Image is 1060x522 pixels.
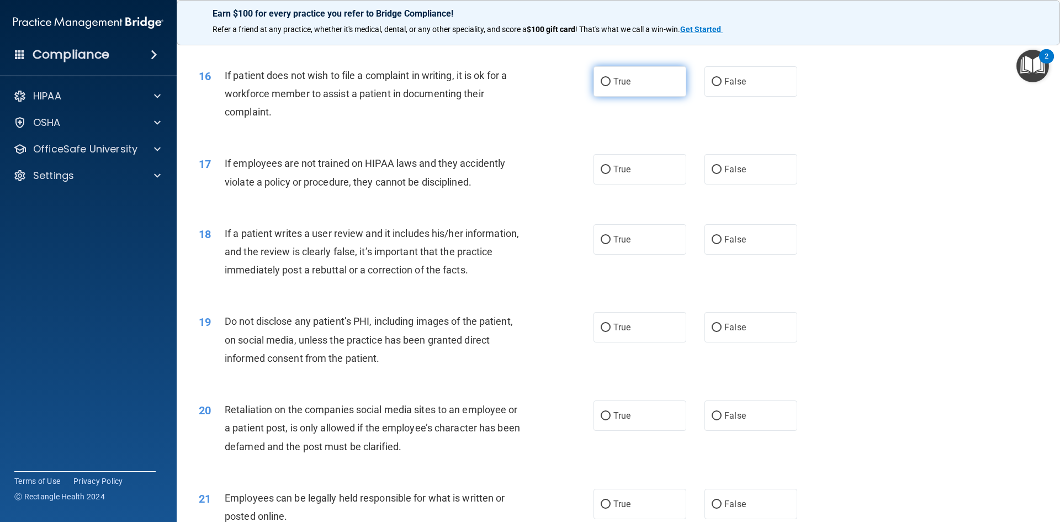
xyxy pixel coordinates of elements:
span: True [613,76,630,87]
span: 16 [199,70,211,83]
span: False [724,164,746,175]
input: True [601,166,611,174]
button: Open Resource Center, 2 new notifications [1016,50,1049,82]
input: True [601,236,611,244]
input: True [601,500,611,509]
span: False [724,322,746,333]
span: True [613,234,630,245]
span: ! That's what we call a win-win. [575,25,680,34]
a: OfficeSafe University [13,143,161,156]
span: True [613,410,630,421]
a: Terms of Use [14,476,60,487]
span: If employees are not trained on HIPAA laws and they accidently violate a policy or procedure, the... [225,157,505,187]
span: True [613,499,630,509]
span: Do not disclose any patient’s PHI, including images of the patient, on social media, unless the p... [225,315,513,363]
span: False [724,499,746,509]
span: True [613,164,630,175]
span: 20 [199,404,211,417]
span: Ⓒ Rectangle Health 2024 [14,491,105,502]
span: 19 [199,315,211,329]
span: False [724,76,746,87]
input: True [601,324,611,332]
span: True [613,322,630,333]
input: False [712,500,722,509]
img: PMB logo [13,12,163,34]
p: Settings [33,169,74,182]
input: True [601,412,611,420]
p: OfficeSafe University [33,143,137,156]
p: HIPAA [33,89,61,103]
div: 2 [1045,56,1048,71]
strong: Get Started [680,25,721,34]
span: 18 [199,228,211,241]
span: Refer a friend at any practice, whether it's medical, dental, or any other speciality, and score a [213,25,527,34]
input: False [712,324,722,332]
strong: $100 gift card [527,25,575,34]
input: False [712,78,722,86]
a: Settings [13,169,161,182]
span: Retaliation on the companies social media sites to an employee or a patient post, is only allowed... [225,404,520,452]
span: 17 [199,157,211,171]
input: False [712,412,722,420]
a: HIPAA [13,89,161,103]
span: False [724,234,746,245]
input: True [601,78,611,86]
span: Employees can be legally held responsible for what is written or posted online. [225,492,505,522]
span: False [724,410,746,421]
p: Earn $100 for every practice you refer to Bridge Compliance! [213,8,1024,19]
span: If patient does not wish to file a complaint in writing, it is ok for a workforce member to assis... [225,70,507,118]
span: If a patient writes a user review and it includes his/her information, and the review is clearly ... [225,228,519,276]
p: OSHA [33,116,61,129]
a: Get Started [680,25,723,34]
a: OSHA [13,116,161,129]
input: False [712,236,722,244]
input: False [712,166,722,174]
a: Privacy Policy [73,476,123,487]
h4: Compliance [33,47,109,62]
span: 21 [199,492,211,505]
